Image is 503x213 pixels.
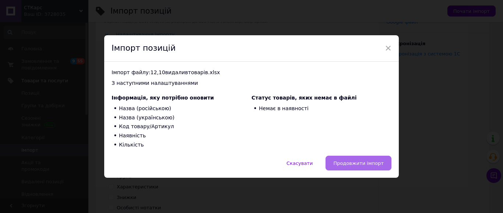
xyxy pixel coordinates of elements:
[279,156,320,170] button: Скасувати
[251,95,357,101] span: Статус товарів, яких немає в файлі
[112,140,251,149] li: Кількість
[326,156,391,170] button: Продовжити імпорт
[112,122,251,131] li: Код товару/Артикул
[385,42,391,54] span: ×
[112,69,391,76] div: Імпорт файлу: 12,10видаливтоварів.xlsx
[112,113,251,122] li: Назва (українською)
[112,104,251,113] li: Назва (російською)
[112,95,214,101] span: Інформація, яку потрібно оновити
[251,104,391,113] li: Немає в наявності
[104,35,399,62] div: Імпорт позицій
[286,160,313,166] span: Скасувати
[112,131,251,141] li: Наявність
[333,160,384,166] span: Продовжити імпорт
[112,80,391,87] div: З наступними налаштуваннями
